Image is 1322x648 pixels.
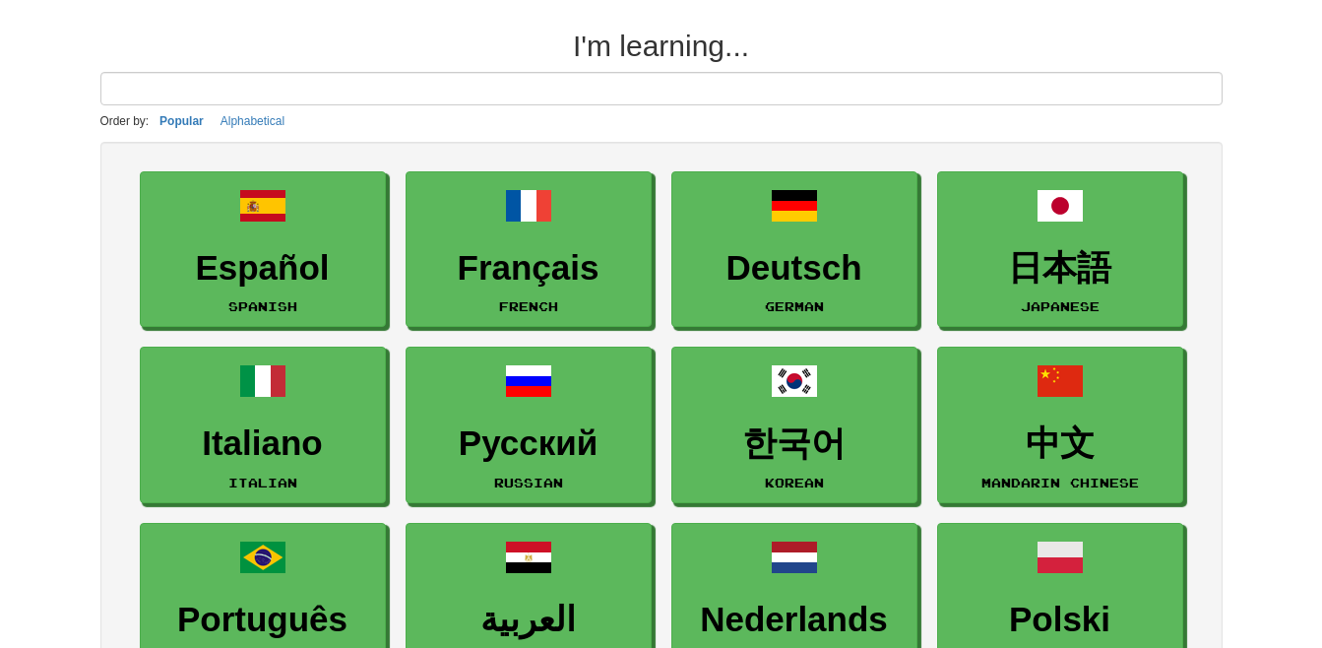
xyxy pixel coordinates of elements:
small: Italian [228,476,297,489]
h3: Русский [416,424,641,463]
a: FrançaisFrench [406,171,652,328]
h2: I'm learning... [100,30,1223,62]
h3: Português [151,601,375,639]
h3: Español [151,249,375,288]
button: Alphabetical [215,110,290,132]
small: Russian [494,476,563,489]
h3: العربية [416,601,641,639]
h3: 日本語 [948,249,1172,288]
small: Spanish [228,299,297,313]
small: Order by: [100,114,150,128]
a: 日本語Japanese [937,171,1183,328]
h3: 한국어 [682,424,907,463]
button: Popular [154,110,210,132]
small: French [499,299,558,313]
small: Mandarin Chinese [981,476,1139,489]
small: Japanese [1021,299,1100,313]
a: 한국어Korean [671,347,917,503]
a: РусскийRussian [406,347,652,503]
small: Korean [765,476,824,489]
h3: Nederlands [682,601,907,639]
h3: Polski [948,601,1172,639]
a: ItalianoItalian [140,347,386,503]
small: German [765,299,824,313]
h3: Italiano [151,424,375,463]
h3: Français [416,249,641,288]
a: 中文Mandarin Chinese [937,347,1183,503]
a: EspañolSpanish [140,171,386,328]
a: DeutschGerman [671,171,917,328]
h3: 中文 [948,424,1172,463]
h3: Deutsch [682,249,907,288]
